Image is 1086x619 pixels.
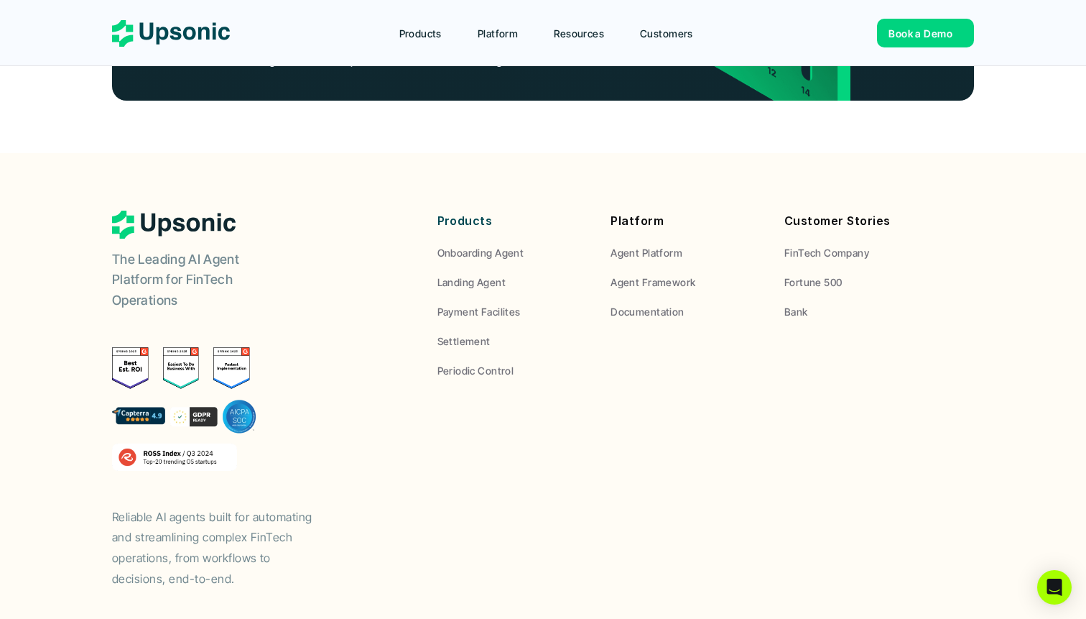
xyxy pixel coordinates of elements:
[437,334,590,349] a: Settlement
[437,304,590,319] a: Payment Facilites
[437,363,514,378] p: Periodic Control
[437,304,521,319] p: Payment Facilites
[437,275,506,290] p: Landing Agent
[611,304,684,319] p: Documentation
[611,245,682,260] p: Agent Platform
[437,334,491,349] p: Settlement
[1037,570,1072,605] div: Open Intercom Messenger
[112,249,292,311] p: The Leading AI Agent Platform for FinTech Operations
[554,26,604,41] p: Resources
[437,245,524,260] p: Onboarding Agent
[784,304,808,319] p: Bank
[437,245,590,260] a: Onboarding Agent
[877,19,974,47] a: Book a Demo
[399,26,442,41] p: Products
[437,363,590,378] a: Periodic Control
[784,245,869,260] p: FinTech Company
[611,304,763,319] a: Documentation
[478,26,518,41] p: Platform
[391,20,465,46] a: Products
[784,211,937,231] p: Customer Stories
[112,507,328,590] p: Reliable AI agents built for automating and streamlining complex FinTech operations, from workflo...
[611,211,763,231] p: Platform
[888,26,952,41] p: Book a Demo
[784,275,843,290] p: Fortune 500
[611,275,695,290] p: Agent Framework
[437,275,590,290] a: Landing Agent
[640,26,693,41] p: Customers
[437,211,590,231] p: Products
